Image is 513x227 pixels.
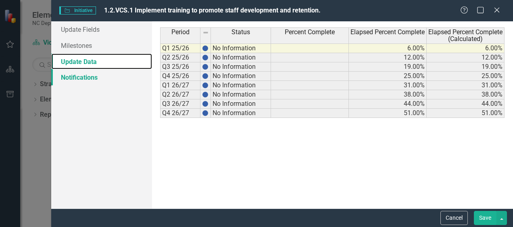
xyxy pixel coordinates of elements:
td: 25.00% [349,72,427,81]
td: 44.00% [427,99,505,109]
img: BgCOk07PiH71IgAAAABJRU5ErkJggg== [202,45,209,52]
img: BgCOk07PiH71IgAAAABJRU5ErkJggg== [202,54,209,61]
td: No Information [211,43,271,53]
td: Q3 25/26 [160,62,200,72]
img: BgCOk07PiH71IgAAAABJRU5ErkJggg== [202,73,209,79]
td: No Information [211,109,271,118]
span: Elapsed Percent Complete [350,29,425,36]
td: No Information [211,53,271,62]
button: Cancel [440,211,468,225]
td: 25.00% [427,72,505,81]
img: BgCOk07PiH71IgAAAABJRU5ErkJggg== [202,82,209,89]
td: 51.00% [349,109,427,118]
td: 44.00% [349,99,427,109]
td: 31.00% [427,81,505,90]
span: Elapsed Percent Complete (Calculated) [428,29,503,43]
button: Save [474,211,496,225]
a: Update Fields [51,21,152,37]
img: BgCOk07PiH71IgAAAABJRU5ErkJggg== [202,91,209,98]
td: 38.00% [427,90,505,99]
td: No Information [211,99,271,109]
td: 19.00% [349,62,427,72]
td: 51.00% [427,109,505,118]
td: No Information [211,90,271,99]
td: 6.00% [349,43,427,53]
td: No Information [211,81,271,90]
td: 6.00% [427,43,505,53]
td: Q2 26/27 [160,90,200,99]
span: 1.2.VCS.1 Implement training to promote staff development and retention. [104,6,321,14]
td: 38.00% [349,90,427,99]
td: Q1 26/27 [160,81,200,90]
td: 19.00% [427,62,505,72]
img: BgCOk07PiH71IgAAAABJRU5ErkJggg== [202,64,209,70]
td: 12.00% [427,53,505,62]
td: No Information [211,72,271,81]
img: 8DAGhfEEPCf229AAAAAElFTkSuQmCC [202,29,209,36]
a: Update Data [51,54,152,70]
td: No Information [211,62,271,72]
td: 12.00% [349,53,427,62]
td: Q4 25/26 [160,72,200,81]
td: Q2 25/26 [160,53,200,62]
td: Q3 26/27 [160,99,200,109]
img: BgCOk07PiH71IgAAAABJRU5ErkJggg== [202,101,209,107]
a: Milestones [51,37,152,54]
a: Notifications [51,69,152,85]
img: BgCOk07PiH71IgAAAABJRU5ErkJggg== [202,110,209,116]
td: Q4 26/27 [160,109,200,118]
td: 31.00% [349,81,427,90]
span: Status [231,29,250,36]
span: Percent Complete [285,29,335,36]
span: Initiative [59,6,96,14]
span: Period [171,29,190,36]
td: Q1 25/26 [160,43,200,53]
